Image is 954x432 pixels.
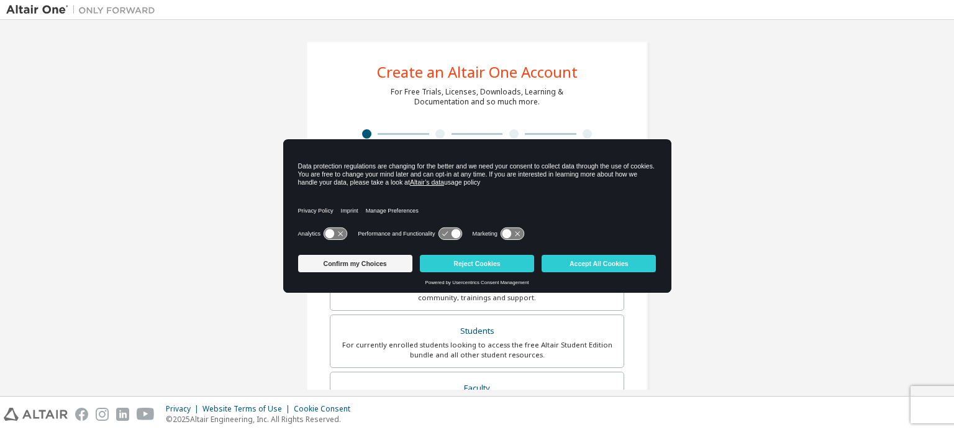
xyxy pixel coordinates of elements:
[137,408,155,421] img: youtube.svg
[202,404,294,414] div: Website Terms of Use
[6,4,161,16] img: Altair One
[391,87,563,107] div: For Free Trials, Licenses, Downloads, Learning & Documentation and so much more.
[377,65,578,80] div: Create an Altair One Account
[338,380,616,397] div: Faculty
[166,404,202,414] div: Privacy
[338,340,616,360] div: For currently enrolled students looking to access the free Altair Student Edition bundle and all ...
[166,414,358,425] p: © 2025 Altair Engineering, Inc. All Rights Reserved.
[75,408,88,421] img: facebook.svg
[294,404,358,414] div: Cookie Consent
[338,323,616,340] div: Students
[116,408,129,421] img: linkedin.svg
[4,408,68,421] img: altair_logo.svg
[96,408,109,421] img: instagram.svg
